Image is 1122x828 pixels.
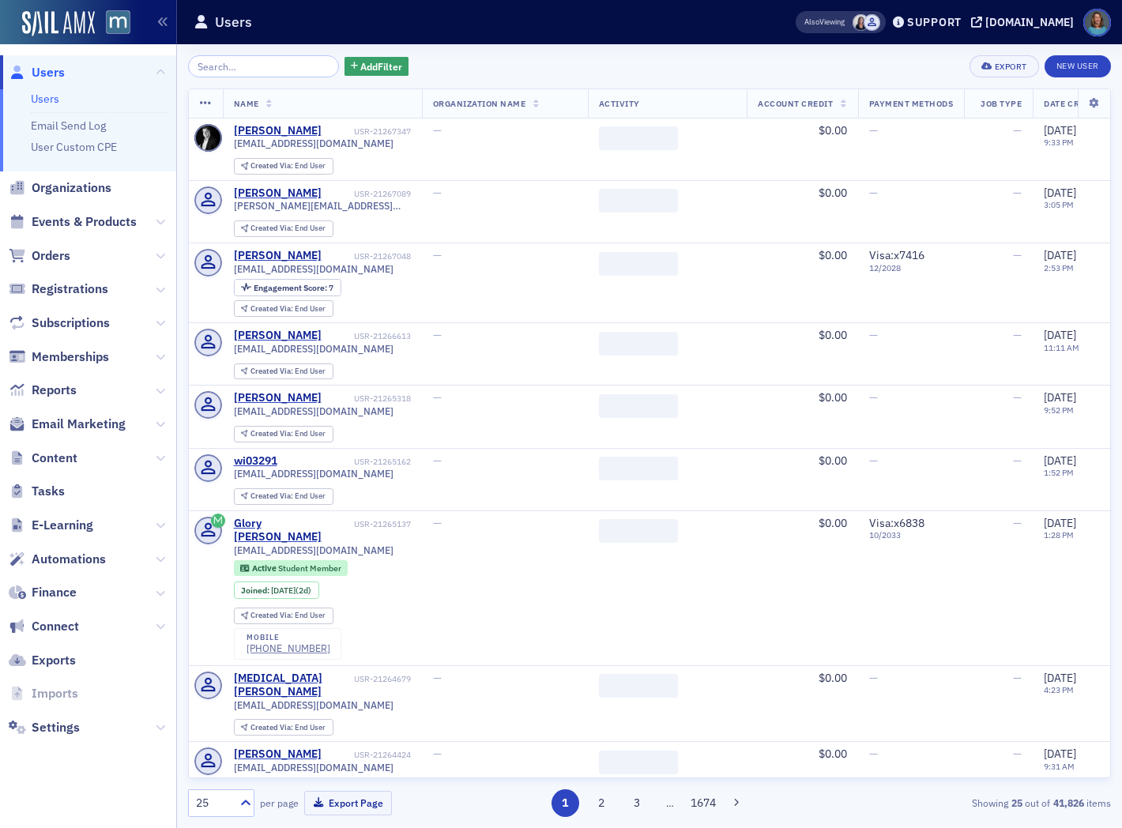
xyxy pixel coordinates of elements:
[360,59,402,73] span: Add Filter
[9,416,126,433] a: Email Marketing
[599,457,678,480] span: ‌
[234,158,333,175] div: Created Via: End User
[32,382,77,399] span: Reports
[804,17,819,27] div: Also
[250,160,295,171] span: Created Via :
[234,186,322,201] div: [PERSON_NAME]
[250,303,295,314] span: Created Via :
[271,585,311,596] div: (2d)
[234,488,333,505] div: Created Via: End User
[324,750,411,760] div: USR-21264424
[1044,405,1074,416] time: 9:52 PM
[433,454,442,468] span: —
[32,483,65,500] span: Tasks
[32,416,126,433] span: Email Marketing
[234,391,322,405] a: [PERSON_NAME]
[599,394,678,418] span: ‌
[234,329,322,343] a: [PERSON_NAME]
[234,454,277,469] a: wi03291
[31,119,106,133] a: Email Send Log
[433,390,442,405] span: —
[981,98,1022,109] span: Job Type
[345,57,409,77] button: AddFilter
[433,516,442,530] span: —
[853,14,869,31] span: Kelly Brown
[599,98,640,109] span: Activity
[250,305,326,314] div: End User
[9,652,76,669] a: Exports
[9,450,77,467] a: Content
[304,791,392,815] button: Export Page
[234,363,333,380] div: Created Via: End User
[234,124,322,138] div: [PERSON_NAME]
[9,685,78,702] a: Imports
[247,642,330,654] a: [PHONE_NUMBER]
[1044,186,1076,200] span: [DATE]
[1013,248,1022,262] span: —
[234,747,322,762] a: [PERSON_NAME]
[324,331,411,341] div: USR-21266613
[1013,671,1022,685] span: —
[271,585,296,596] span: [DATE]
[1044,137,1074,148] time: 9:33 PM
[32,685,78,702] span: Imports
[22,11,95,36] img: SailAMX
[819,186,847,200] span: $0.00
[9,213,137,231] a: Events & Products
[1044,123,1076,137] span: [DATE]
[599,519,678,543] span: ‌
[433,671,442,685] span: —
[250,492,326,501] div: End User
[9,247,70,265] a: Orders
[599,189,678,213] span: ‌
[587,789,615,817] button: 2
[32,551,106,568] span: Automations
[234,300,333,317] div: Created Via: End User
[690,789,717,817] button: 1674
[32,314,110,332] span: Subscriptions
[106,10,130,35] img: SailAMX
[1013,186,1022,200] span: —
[250,223,295,233] span: Created Via :
[9,179,111,197] a: Organizations
[9,719,80,736] a: Settings
[234,279,341,296] div: Engagement Score: 7
[1044,342,1079,353] time: 11:11 AM
[9,348,109,366] a: Memberships
[234,672,352,699] div: [MEDICAL_DATA][PERSON_NAME]
[32,280,108,298] span: Registrations
[1013,390,1022,405] span: —
[433,186,442,200] span: —
[234,263,393,275] span: [EMAIL_ADDRESS][DOMAIN_NAME]
[869,747,878,761] span: —
[32,584,77,601] span: Finance
[254,282,329,293] span: Engagement Score :
[234,200,411,212] span: [PERSON_NAME][EMAIL_ADDRESS][PERSON_NAME][DOMAIN_NAME]
[254,284,333,292] div: 7
[234,560,348,576] div: Active: Active: Student Member
[599,674,678,698] span: ‌
[971,17,1079,28] button: [DOMAIN_NAME]
[324,251,411,262] div: USR-21267048
[1013,328,1022,342] span: —
[1045,55,1111,77] a: New User
[215,13,252,32] h1: Users
[1044,529,1074,540] time: 1:28 PM
[819,671,847,685] span: $0.00
[250,428,295,438] span: Created Via :
[260,796,299,810] label: per page
[433,123,442,137] span: —
[250,224,326,233] div: End User
[9,64,65,81] a: Users
[1044,390,1076,405] span: [DATE]
[32,213,137,231] span: Events & Products
[1044,199,1074,210] time: 3:05 PM
[869,671,878,685] span: —
[1013,747,1022,761] span: —
[250,430,326,438] div: End User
